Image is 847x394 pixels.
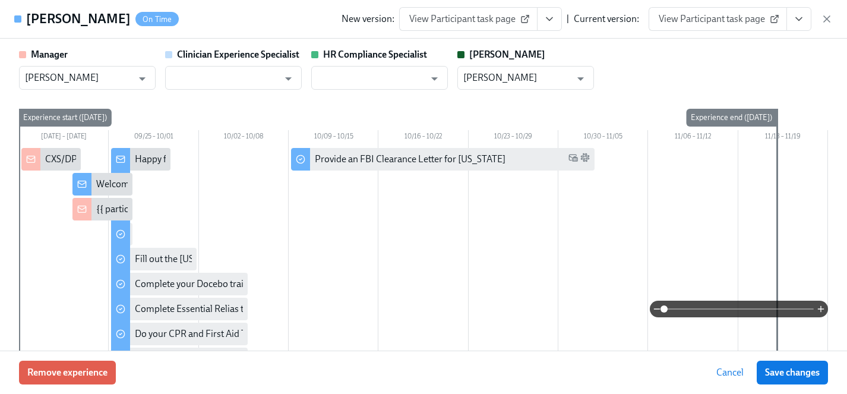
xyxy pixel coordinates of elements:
div: Complete your Docebo training paths [135,278,286,291]
span: Remove experience [27,367,108,379]
div: New version: [342,12,394,26]
span: Work Email [568,153,578,166]
div: Experience start ([DATE]) [18,109,112,127]
h4: [PERSON_NAME] [26,10,131,28]
div: [DATE] – [DATE] [19,130,109,146]
div: 11/06 – 11/12 [648,130,738,146]
div: 11/13 – 11/19 [738,130,828,146]
a: View Participant task page [399,7,538,31]
div: Current version: [574,12,639,26]
strong: HR Compliance Specialist [323,49,427,60]
button: Open [425,70,444,88]
div: 09/25 – 10/01 [109,130,198,146]
div: Fill out the [US_STATE] Agency Affiliated registration [135,253,346,266]
div: CXS/DP cleared to start [45,153,139,166]
div: 10/30 – 11/05 [558,130,648,146]
button: Open [279,70,298,88]
div: {{ participant.fullName }} has started onboarding [96,203,295,216]
button: Remove experience [19,361,116,384]
div: Welcome to the Charlie Health team! [96,178,245,191]
div: Happy first day! [135,153,198,166]
button: View task page [537,7,562,31]
div: Do your CPR and First Aid Training [135,327,275,341]
div: 10/23 – 10/29 [469,130,558,146]
button: Open [133,70,151,88]
button: View task page [786,7,811,31]
span: View Participant task page [409,13,527,25]
div: | [567,12,569,26]
span: Save changes [765,367,820,379]
span: Cancel [716,367,744,379]
div: Provide an FBI Clearance Letter for [US_STATE] [315,153,505,166]
a: View Participant task page [649,7,787,31]
button: Cancel [708,361,752,384]
strong: Manager [31,49,68,60]
span: Slack [580,153,590,166]
div: Experience end ([DATE]) [686,109,777,127]
span: View Participant task page [659,13,777,25]
button: Save changes [757,361,828,384]
span: On Time [135,15,179,24]
div: 10/02 – 10/08 [199,130,289,146]
div: 10/16 – 10/22 [378,130,468,146]
strong: [PERSON_NAME] [469,49,545,60]
div: 10/09 – 10/15 [289,130,378,146]
strong: Clinician Experience Specialist [177,49,299,60]
button: Open [571,70,590,88]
